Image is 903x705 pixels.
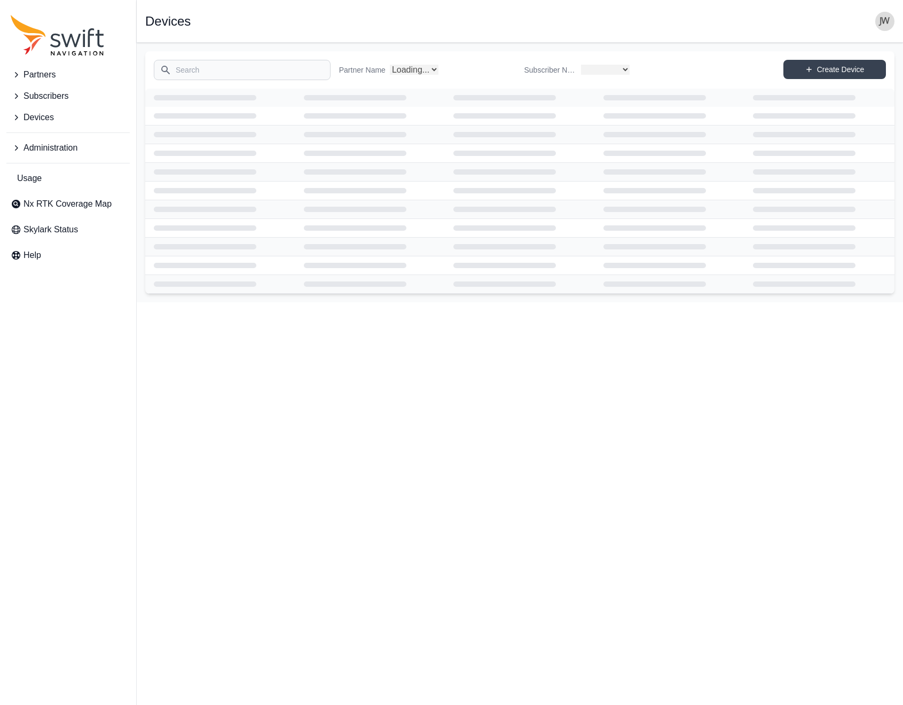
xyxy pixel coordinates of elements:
label: Partner Name [339,65,386,75]
a: Nx RTK Coverage Map [6,193,130,215]
span: Help [23,249,41,262]
img: user photo [875,12,894,31]
a: Create Device [783,60,886,79]
span: Devices [23,111,54,124]
a: Usage [6,168,130,189]
span: Nx RTK Coverage Map [23,198,112,210]
span: Skylark Status [23,223,78,236]
span: Subscribers [23,90,68,103]
label: Subscriber Name [524,65,577,75]
button: Devices [6,107,130,128]
span: Usage [17,172,42,185]
button: Subscribers [6,85,130,107]
input: Search [154,60,331,80]
button: Administration [6,137,130,159]
h1: Devices [145,15,191,28]
button: Partners [6,64,130,85]
a: Help [6,245,130,266]
span: Administration [23,142,77,154]
span: Partners [23,68,56,81]
a: Skylark Status [6,219,130,240]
